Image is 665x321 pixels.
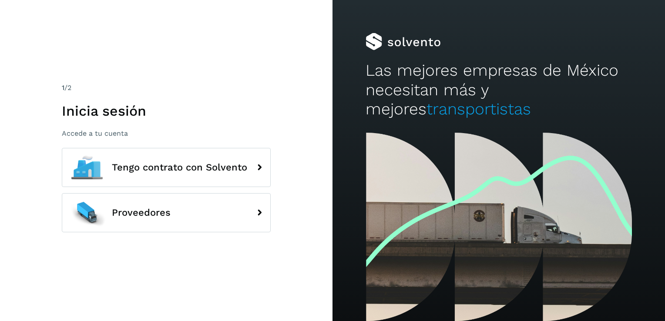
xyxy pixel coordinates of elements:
span: Proveedores [112,207,171,218]
span: transportistas [427,100,531,118]
span: 1 [62,84,64,92]
span: Tengo contrato con Solvento [112,162,247,173]
p: Accede a tu cuenta [62,129,271,137]
h1: Inicia sesión [62,103,271,119]
h2: Las mejores empresas de México necesitan más y mejores [366,61,631,119]
button: Proveedores [62,193,271,232]
button: Tengo contrato con Solvento [62,148,271,187]
div: /2 [62,83,271,93]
